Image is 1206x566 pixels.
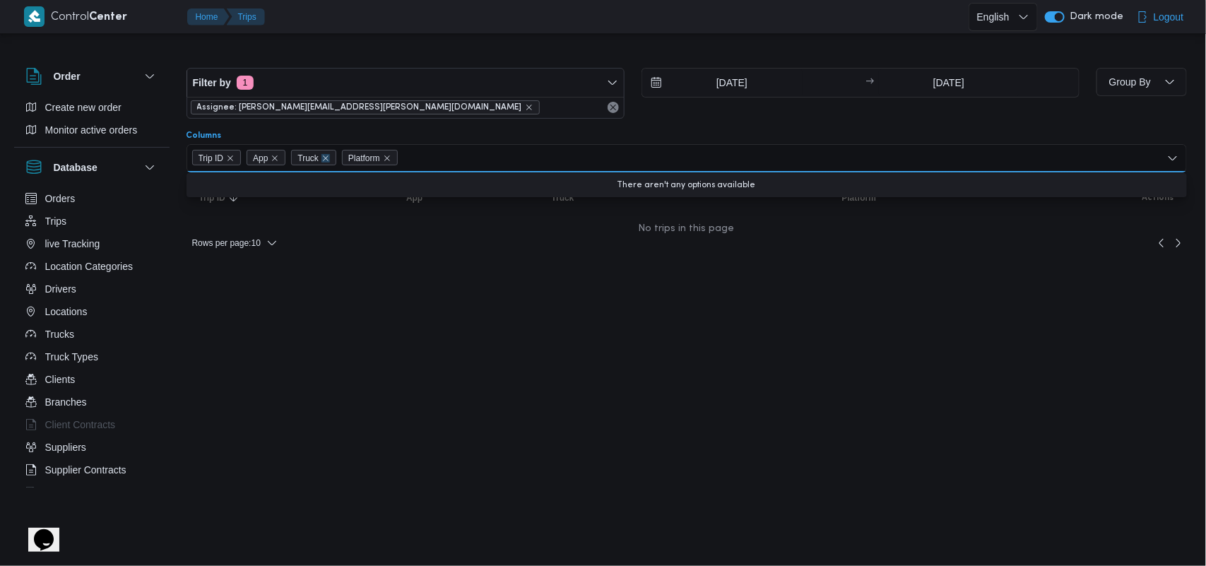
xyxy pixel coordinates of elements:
[194,187,387,209] button: Trip IDSorted in descending order
[20,96,164,119] button: Create new order
[642,69,803,97] input: Press the down key to open a popover containing a calendar.
[20,368,164,391] button: Clients
[228,192,240,204] svg: Sorted in descending order
[45,348,98,365] span: Truck Types
[45,439,86,456] span: Suppliers
[45,235,100,252] span: live Tracking
[197,101,522,114] span: Assignee: [PERSON_NAME][EMAIL_ADDRESS][PERSON_NAME][DOMAIN_NAME]
[20,323,164,346] button: Trucks
[401,187,531,209] button: App
[1096,68,1187,96] button: Group By
[90,12,128,23] b: Center
[20,119,164,141] button: Monitor active orders
[552,192,574,204] span: Truck
[605,99,622,116] button: Remove
[271,154,279,163] button: Remove App from selection in this group
[297,151,319,166] span: Truck
[193,74,231,91] span: Filter by
[879,69,1019,97] input: Press the down key to open a popover containing a calendar.
[45,371,76,388] span: Clients
[20,436,164,459] button: Suppliers
[45,213,67,230] span: Trips
[866,78,875,88] div: →
[383,154,391,163] button: Remove Platform from selection in this group
[45,190,76,207] span: Orders
[406,192,422,204] span: App
[187,130,222,141] label: Columns
[45,484,81,501] span: Devices
[25,68,158,85] button: Order
[45,99,122,116] span: Create new order
[836,187,972,209] button: Platform
[45,394,87,411] span: Branches
[20,481,164,504] button: Devices
[187,235,283,252] button: Rows per page:10
[237,76,254,90] span: 1 active filters
[192,179,1181,191] p: There aren't any options available
[54,68,81,85] h3: Order
[1109,76,1151,88] span: Group By
[842,192,877,204] span: Platform
[45,303,88,320] span: Locations
[20,346,164,368] button: Truck Types
[54,159,97,176] h3: Database
[45,122,138,138] span: Monitor active orders
[20,255,164,278] button: Location Categories
[191,100,540,114] span: Assignee: ibrahim.mohamed@illa.com.eg
[1154,8,1184,25] span: Logout
[187,69,624,97] button: Filter by1 active filters
[342,150,398,165] span: Platform
[199,192,225,204] span: Trip ID; Sorted in descending order
[20,391,164,413] button: Branches
[199,151,224,166] span: Trip ID
[20,187,164,210] button: Orders
[1131,3,1190,31] button: Logout
[187,8,230,25] button: Home
[1167,153,1178,164] button: Close list of options
[1153,235,1170,252] button: Previous page
[45,326,74,343] span: Trucks
[525,103,533,112] button: remove selected entity
[321,154,330,163] button: Remove Truck from selection in this group
[14,509,59,552] iframe: chat widget
[348,151,380,166] span: Platform
[253,151,268,166] span: App
[45,461,126,478] span: Supplier Contracts
[20,210,164,232] button: Trips
[1065,11,1124,23] span: Dark mode
[20,232,164,255] button: live Tracking
[25,159,158,176] button: Database
[20,300,164,323] button: Locations
[227,8,265,25] button: Trips
[546,187,822,209] button: Truck
[1142,192,1174,204] span: Actions
[187,223,1187,235] center: No trips in this page
[45,416,116,433] span: Client Contracts
[24,6,45,27] img: X8yXhbKr1z7QwAAAABJRU5ErkJggg==
[14,96,170,147] div: Order
[291,150,336,165] span: Truck
[45,281,76,297] span: Drivers
[1170,235,1187,252] a: Next page, 2
[192,235,261,252] span: Rows per page : 10
[247,150,285,165] span: App
[45,258,134,275] span: Location Categories
[20,278,164,300] button: Drivers
[20,413,164,436] button: Client Contracts
[14,187,170,493] div: Database
[192,150,242,165] span: Trip ID
[226,154,235,163] button: Remove Trip ID from selection in this group
[20,459,164,481] button: Supplier Contracts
